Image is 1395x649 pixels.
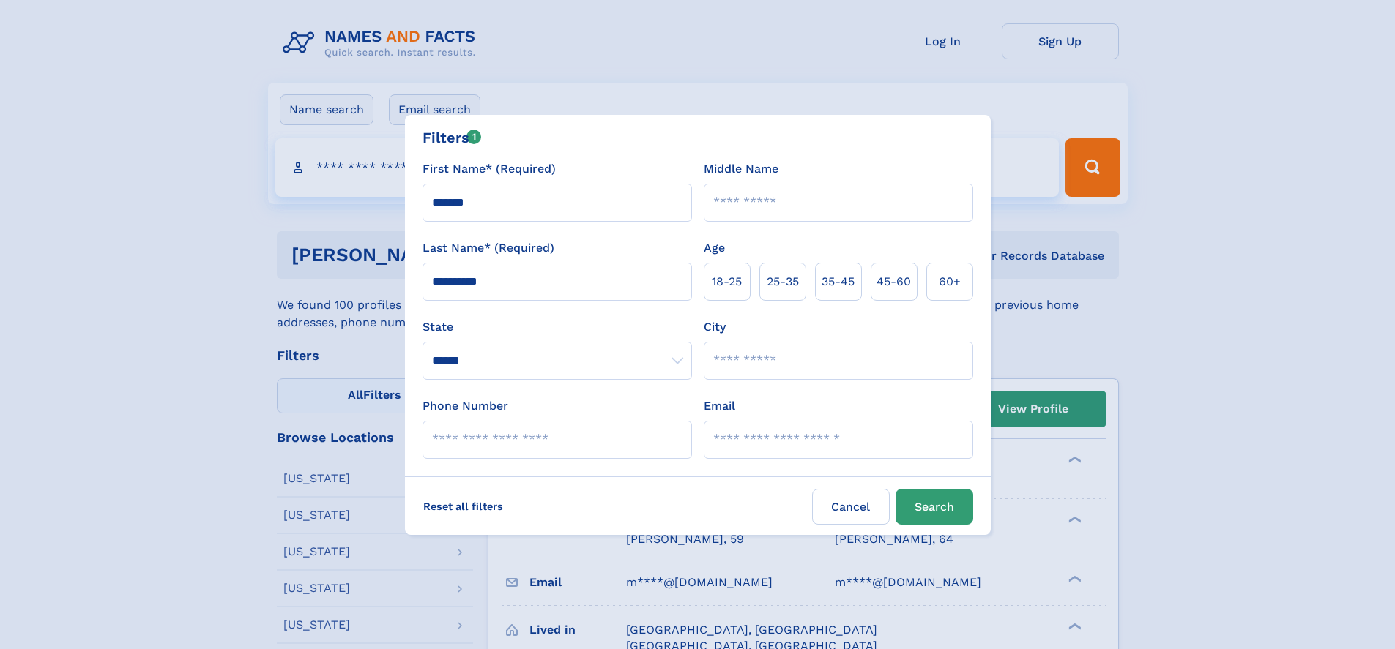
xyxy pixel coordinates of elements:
label: Middle Name [704,160,778,178]
label: Email [704,397,735,415]
span: 60+ [939,273,961,290]
label: Last Name* (Required) [423,239,554,257]
label: State [423,318,692,336]
label: Phone Number [423,397,508,415]
span: 35‑45 [822,273,855,290]
div: Filters [423,127,482,149]
span: 18‑25 [712,273,742,290]
label: Cancel [812,489,890,525]
span: 25‑35 [767,273,799,290]
label: Reset all filters [414,489,513,524]
span: 45‑60 [877,273,911,290]
label: First Name* (Required) [423,160,556,178]
label: Age [704,239,725,257]
label: City [704,318,726,336]
button: Search [896,489,973,525]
